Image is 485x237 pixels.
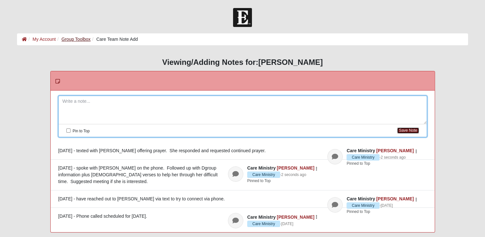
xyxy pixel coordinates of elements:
span: · [247,221,281,227]
input: Pin to Top [66,128,71,133]
img: Church of Eleven22 Logo [233,8,252,27]
a: Group Toolbox [62,37,91,42]
time: September 3, 2025, 3:52 PM [380,203,393,208]
span: Care Ministry [247,171,280,178]
span: Care Ministry [247,165,276,171]
a: My Account [33,37,56,42]
a: [DATE] [380,203,393,208]
a: [PERSON_NAME] [277,215,314,220]
a: 2 seconds ago [281,172,306,178]
button: Save Note [397,127,419,134]
strong: [PERSON_NAME] [258,58,323,66]
span: · [247,171,281,178]
div: Pinned to Top [347,161,415,166]
div: [DATE] - texted with [PERSON_NAME] offering prayer. She responded and requested continued prayer. [58,147,427,154]
div: [DATE] - have reached out to [PERSON_NAME] via text to try to connect via phone. [58,196,427,202]
time: September 12, 2025, 2:33 PM [380,155,406,160]
a: 2 seconds ago [380,154,406,160]
div: Pinned to Top [247,178,315,184]
span: Care Ministry [247,215,276,220]
h3: Viewing/Adding Notes for: [17,58,468,67]
span: Care Ministry [247,221,280,227]
div: Pinned to Top [347,209,415,215]
li: Care Team Note Add [91,36,138,43]
time: September 12, 2025, 2:32 PM [281,172,306,177]
span: Care Ministry [347,202,380,209]
a: [PERSON_NAME] [376,196,414,201]
span: Pin to Top [73,129,90,133]
a: [PERSON_NAME] [376,148,414,153]
time: September 3, 2025, 3:56 PM [281,222,293,226]
a: [DATE] [281,221,293,227]
a: [PERSON_NAME] [277,165,314,171]
span: · [347,202,380,209]
div: [DATE] - spoke with [PERSON_NAME] on the phone. Followed up with Dgroup information plus [DEMOGRA... [58,165,427,185]
span: Care Ministry [347,148,375,153]
span: Care Ministry [347,196,375,201]
div: [DATE] - Phone called scheduled for [DATE]. [58,213,427,220]
span: · [347,154,380,161]
span: Care Ministry [347,154,380,161]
